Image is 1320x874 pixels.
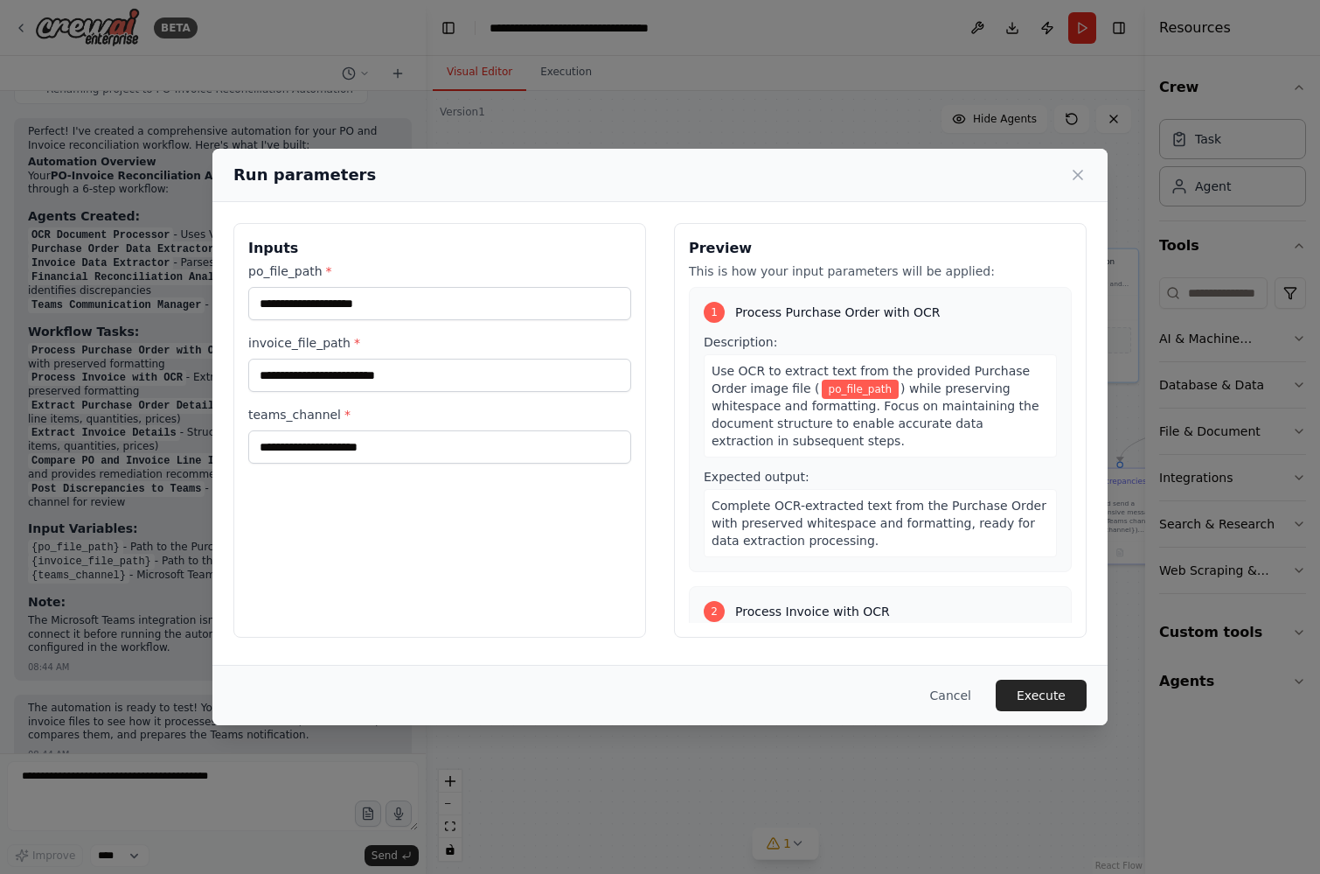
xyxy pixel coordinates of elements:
[233,163,376,187] h2: Run parameters
[712,364,1030,395] span: Use OCR to extract text from the provided Purchase Order image file (
[735,304,941,321] span: Process Purchase Order with OCR
[822,380,900,399] span: Variable: po_file_path
[704,335,777,349] span: Description:
[248,406,631,423] label: teams_channel
[712,499,1046,548] span: Complete OCR-extracted text from the Purchase Order with preserved whitespace and formatting, rea...
[248,238,631,259] h3: Inputs
[996,680,1087,711] button: Execute
[704,470,809,484] span: Expected output:
[704,601,725,622] div: 2
[704,302,725,323] div: 1
[712,381,1039,448] span: ) while preserving whitespace and formatting. Focus on maintaining the document structure to enab...
[689,238,1072,259] h3: Preview
[689,262,1072,280] p: This is how your input parameters will be applied:
[735,603,890,620] span: Process Invoice with OCR
[916,680,985,711] button: Cancel
[248,262,631,280] label: po_file_path
[248,334,631,352] label: invoice_file_path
